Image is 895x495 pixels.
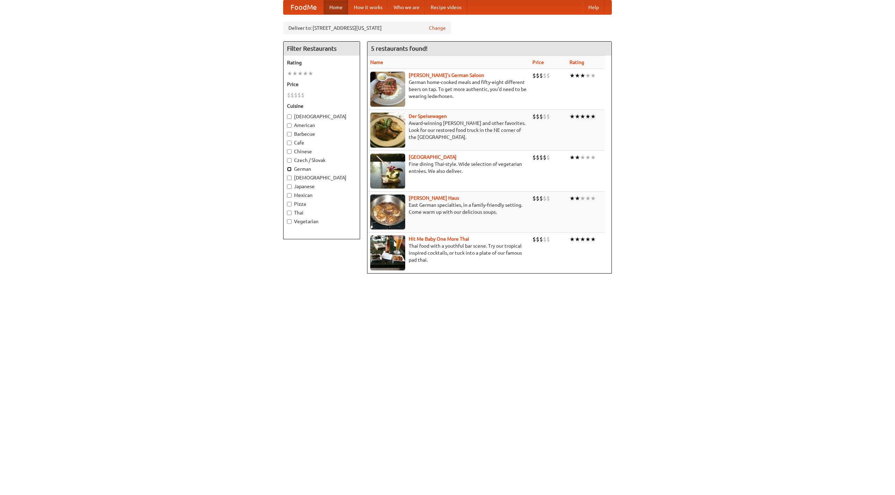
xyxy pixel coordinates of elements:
li: ★ [580,195,585,202]
li: ★ [303,70,308,77]
label: Thai [287,209,356,216]
h4: Filter Restaurants [284,42,360,56]
a: Name [370,59,383,65]
img: kohlhaus.jpg [370,195,405,229]
input: American [287,123,292,128]
li: ★ [575,235,580,243]
li: ★ [585,235,590,243]
h5: Cuisine [287,102,356,109]
p: German home-cooked meals and fifty-eight different beers on tap. To get more authentic, you'd nee... [370,79,527,100]
label: [DEMOGRAPHIC_DATA] [287,113,356,120]
h5: Price [287,81,356,88]
li: ★ [580,154,585,161]
li: ★ [575,154,580,161]
a: Home [324,0,348,14]
li: ★ [585,154,590,161]
li: $ [532,235,536,243]
li: $ [301,91,305,99]
label: Cafe [287,139,356,146]
li: ★ [570,235,575,243]
a: Recipe videos [425,0,467,14]
label: Czech / Slovak [287,157,356,164]
li: ★ [590,195,596,202]
a: [GEOGRAPHIC_DATA] [409,154,457,160]
li: $ [546,154,550,161]
ng-pluralize: 5 restaurants found! [371,45,428,52]
li: $ [536,72,539,79]
p: Award-winning [PERSON_NAME] and other favorites. Look for our restored food truck in the NE corne... [370,120,527,141]
li: $ [546,72,550,79]
img: babythai.jpg [370,235,405,270]
label: [DEMOGRAPHIC_DATA] [287,174,356,181]
li: $ [546,113,550,120]
li: $ [291,91,294,99]
li: ★ [575,72,580,79]
input: Thai [287,211,292,215]
label: German [287,165,356,172]
li: ★ [570,113,575,120]
li: $ [539,113,543,120]
input: Cafe [287,141,292,145]
li: $ [546,195,550,202]
label: American [287,122,356,129]
a: How it works [348,0,388,14]
a: Who we are [388,0,425,14]
a: Rating [570,59,584,65]
li: $ [543,154,546,161]
li: ★ [590,154,596,161]
input: Mexican [287,193,292,198]
img: satay.jpg [370,154,405,189]
li: ★ [292,70,298,77]
a: Help [583,0,604,14]
li: $ [532,195,536,202]
input: [DEMOGRAPHIC_DATA] [287,176,292,180]
li: ★ [570,72,575,79]
label: Japanese [287,183,356,190]
div: Deliver to: [STREET_ADDRESS][US_STATE] [283,22,451,34]
li: ★ [570,154,575,161]
li: ★ [287,70,292,77]
input: German [287,167,292,171]
input: Pizza [287,202,292,206]
li: ★ [590,235,596,243]
label: Pizza [287,200,356,207]
li: ★ [308,70,313,77]
li: ★ [580,113,585,120]
img: speisewagen.jpg [370,113,405,148]
li: ★ [575,195,580,202]
a: Hit Me Baby One More Thai [409,236,469,242]
input: Barbecue [287,132,292,136]
a: [PERSON_NAME]'s German Saloon [409,72,484,78]
p: Fine dining Thai-style. Wide selection of vegetarian entrées. We also deliver. [370,161,527,175]
li: ★ [590,113,596,120]
li: $ [543,235,546,243]
input: Czech / Slovak [287,158,292,163]
li: $ [532,72,536,79]
li: $ [536,154,539,161]
input: Japanese [287,184,292,189]
li: ★ [585,72,590,79]
li: $ [539,72,543,79]
li: $ [543,113,546,120]
label: Vegetarian [287,218,356,225]
a: Change [429,24,446,31]
li: $ [546,235,550,243]
li: $ [536,195,539,202]
li: $ [543,72,546,79]
input: [DEMOGRAPHIC_DATA] [287,114,292,119]
a: Der Speisewagen [409,113,447,119]
li: $ [532,113,536,120]
input: Chinese [287,149,292,154]
li: $ [287,91,291,99]
li: $ [298,91,301,99]
li: $ [536,113,539,120]
label: Mexican [287,192,356,199]
a: [PERSON_NAME] Haus [409,195,459,201]
img: esthers.jpg [370,72,405,107]
input: Vegetarian [287,219,292,224]
li: $ [294,91,298,99]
